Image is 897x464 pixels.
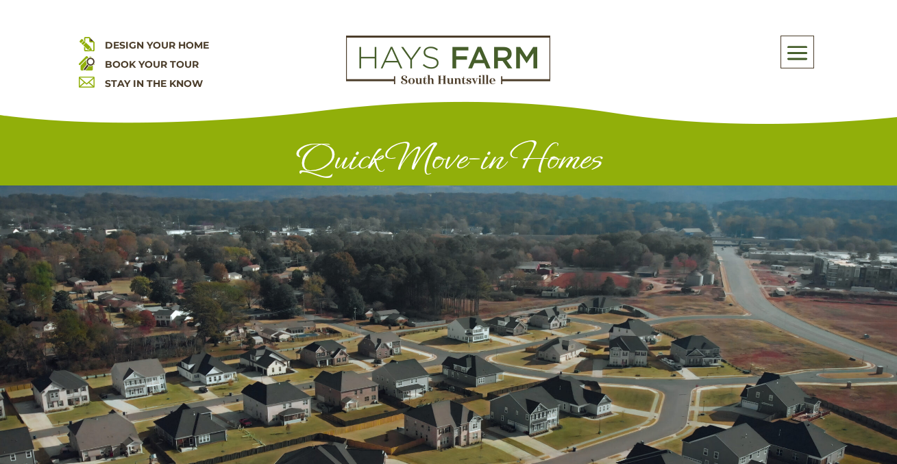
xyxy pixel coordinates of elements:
a: hays farm homes huntsville development [346,75,550,88]
img: book your home tour [79,55,95,70]
h1: Quick Move-in Homes [90,138,807,185]
img: Logo [346,36,550,85]
a: BOOK YOUR TOUR [105,58,199,70]
a: STAY IN THE KNOW [105,77,203,90]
